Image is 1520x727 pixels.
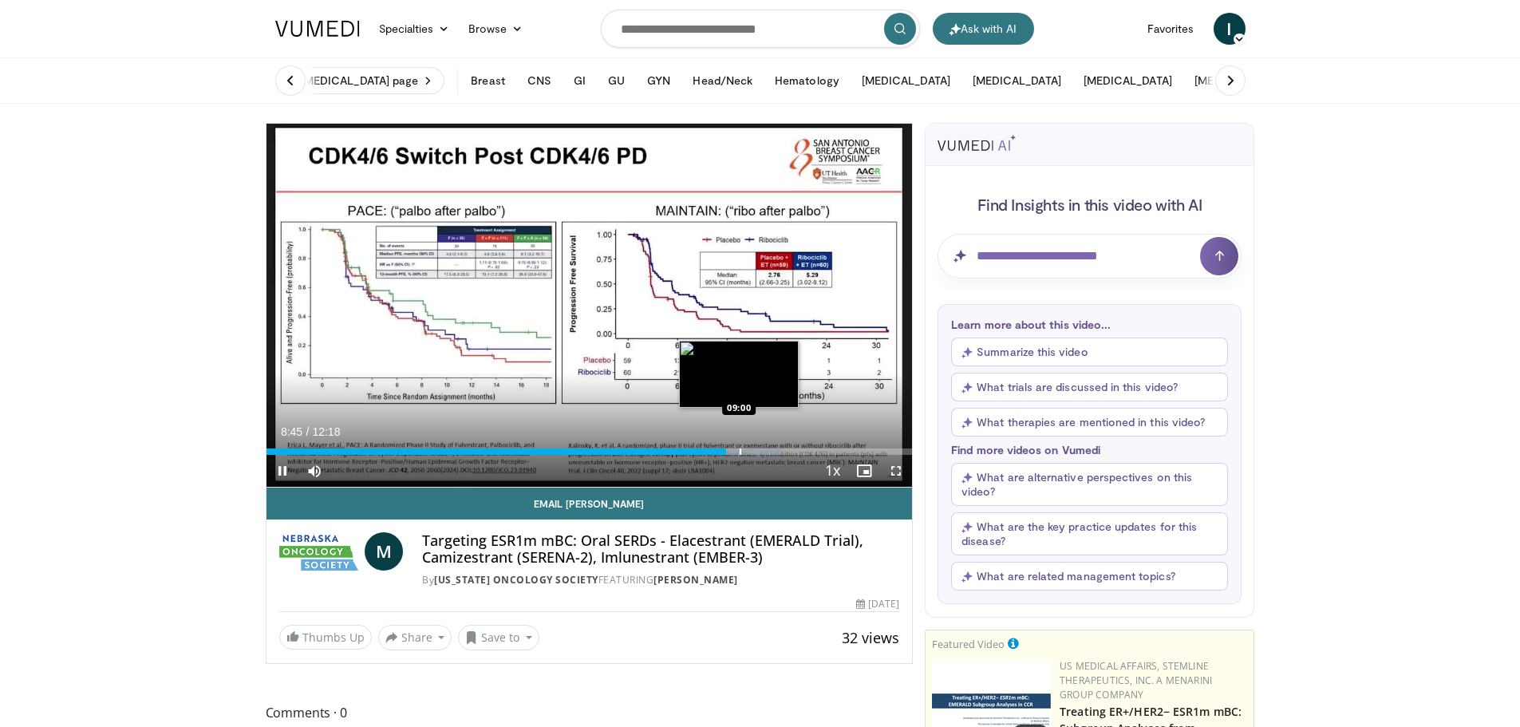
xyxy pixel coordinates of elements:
[938,194,1242,215] h4: Find Insights in this video with AI
[564,65,595,97] button: GI
[434,573,598,587] a: [US_STATE] Oncology Society
[638,65,680,97] button: GYN
[275,21,360,37] img: VuMedi Logo
[266,124,913,488] video-js: Video Player
[266,455,298,487] button: Pause
[938,135,1016,151] img: vumedi-ai-logo.svg
[932,637,1005,651] small: Featured Video
[378,625,452,650] button: Share
[266,488,913,520] a: Email [PERSON_NAME]
[422,573,899,587] div: By FEATURING
[653,573,738,587] a: [PERSON_NAME]
[298,455,330,487] button: Mute
[842,628,899,647] span: 32 views
[951,512,1228,555] button: What are the key practice updates for this disease?
[312,425,340,438] span: 12:18
[422,532,899,567] h4: Targeting ESR1m mBC: Oral SERDs - Elacestrant (EMERALD Trial), Camizestrant (SERENA-2), Imlunestr...
[683,65,762,97] button: Head/Neck
[1060,659,1212,701] a: US Medical Affairs, Stemline Therapeutics, Inc. a Menarini Group Company
[816,455,848,487] button: Playback Rate
[281,425,302,438] span: 8:45
[951,408,1228,437] button: What therapies are mentioned in this video?
[951,443,1228,456] p: Find more videos on Vumedi
[963,65,1071,97] button: [MEDICAL_DATA]
[459,13,532,45] a: Browse
[279,532,359,571] img: Nebraska Oncology Society
[266,702,914,723] span: Comments 0
[951,373,1228,401] button: What trials are discussed in this video?
[369,13,460,45] a: Specialties
[856,597,899,611] div: [DATE]
[938,234,1242,279] input: Question for AI
[458,625,539,650] button: Save to
[951,463,1228,506] button: What are alternative perspectives on this video?
[601,10,920,48] input: Search topics, interventions
[461,65,514,97] button: Breast
[266,67,445,94] a: Visit [MEDICAL_DATA] page
[1214,13,1246,45] a: I
[1074,65,1182,97] button: [MEDICAL_DATA]
[679,341,799,408] img: image.jpeg
[266,448,913,455] div: Progress Bar
[306,425,310,438] span: /
[765,65,849,97] button: Hematology
[1138,13,1204,45] a: Favorites
[951,562,1228,591] button: What are related management topics?
[951,318,1228,331] p: Learn more about this video...
[279,625,372,650] a: Thumbs Up
[852,65,960,97] button: [MEDICAL_DATA]
[951,338,1228,366] button: Summarize this video
[518,65,561,97] button: CNS
[848,455,880,487] button: Enable picture-in-picture mode
[598,65,634,97] button: GU
[1185,65,1293,97] button: [MEDICAL_DATA]
[933,13,1034,45] button: Ask with AI
[365,532,403,571] a: M
[880,455,912,487] button: Fullscreen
